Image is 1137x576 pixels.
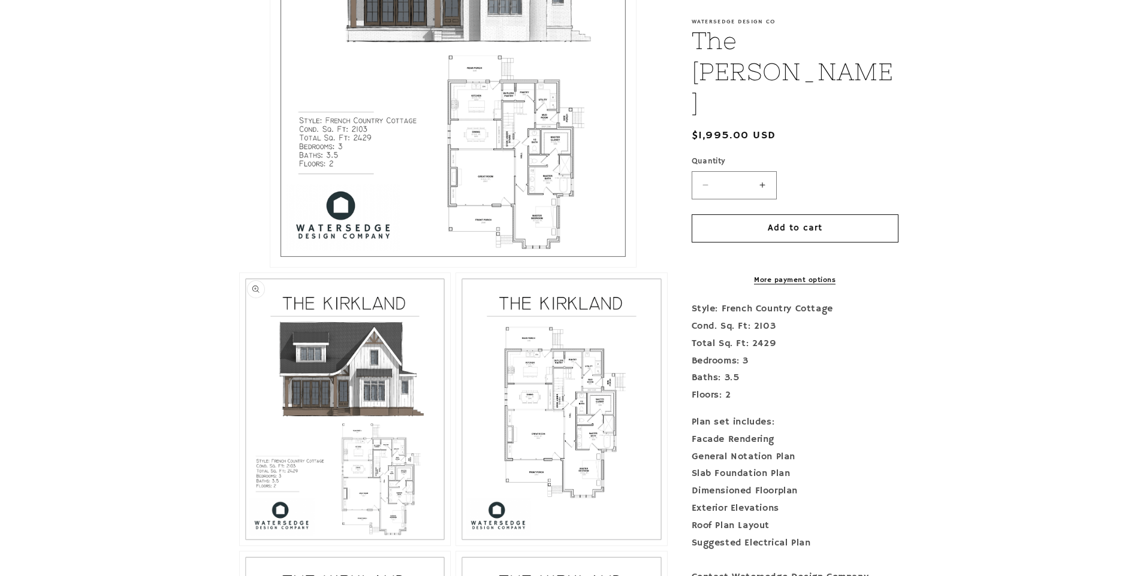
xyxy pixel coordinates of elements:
[692,448,898,466] div: General Notation Plan
[692,18,898,25] p: Watersedge Design Co
[692,156,898,168] label: Quantity
[692,535,898,552] div: Suggested Electrical Plan
[692,25,898,119] h1: The [PERSON_NAME]
[692,128,776,144] span: $1,995.00 USD
[692,500,898,517] div: Exterior Elevations
[692,483,898,500] div: Dimensioned Floorplan
[692,301,898,404] p: Style: French Country Cottage Cond. Sq. Ft: 2103 Total Sq. Ft: 2429 Bedrooms: 3 Baths: 3.5 Floors: 2
[692,517,898,535] div: Roof Plan Layout
[692,275,898,286] a: More payment options
[692,431,898,448] div: Facade Rendering
[692,414,898,431] div: Plan set includes:
[692,214,898,242] button: Add to cart
[692,465,898,483] div: Slab Foundation Plan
